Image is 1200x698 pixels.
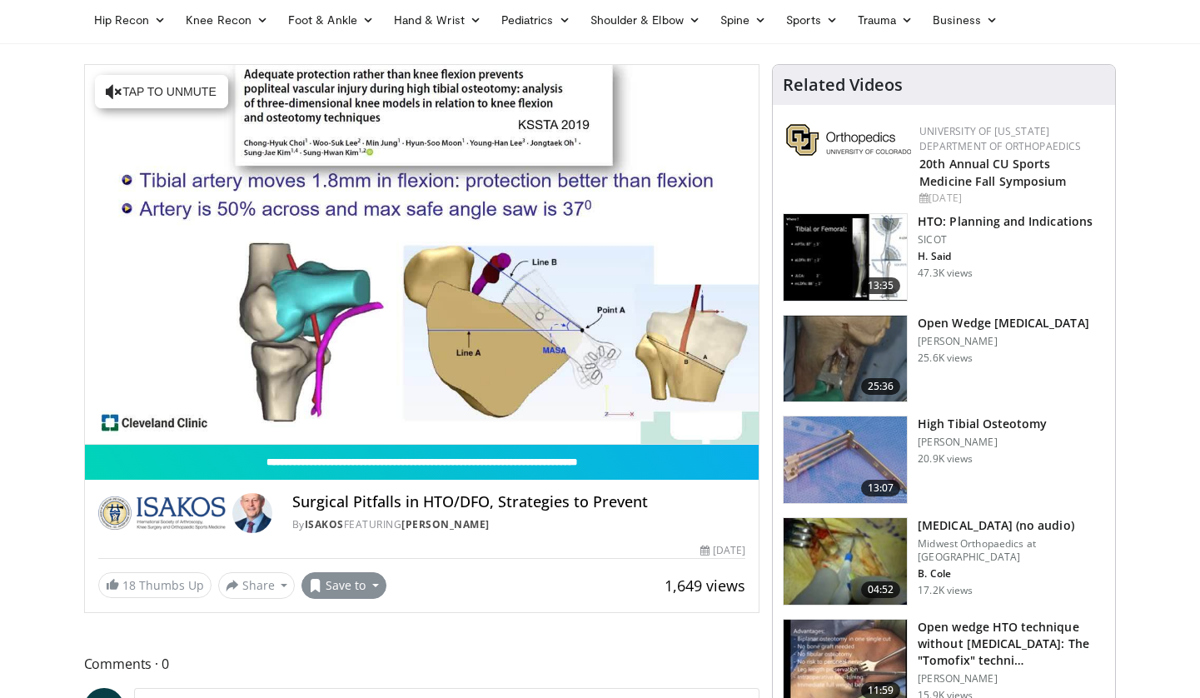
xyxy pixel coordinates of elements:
[84,653,760,675] span: Comments 0
[580,3,710,37] a: Shoulder & Elbow
[783,416,1105,504] a: 13:07 High Tibial Osteotomy [PERSON_NAME] 20.9K views
[301,572,386,599] button: Save to
[918,619,1105,669] h3: Open wedge HTO technique without [MEDICAL_DATA]: The "Tomofix" techni…
[783,517,1105,606] a: 04:52 [MEDICAL_DATA] (no audio) Midwest Orthopaedics at [GEOGRAPHIC_DATA] B. Cole 17.2K views
[491,3,580,37] a: Pediatrics
[919,191,1102,206] div: [DATE]
[776,3,848,37] a: Sports
[918,416,1047,432] h3: High Tibial Osteotomy
[95,75,228,108] button: Tap to unmute
[918,335,1089,348] p: [PERSON_NAME]
[84,3,177,37] a: Hip Recon
[923,3,1008,37] a: Business
[98,572,212,598] a: 18 Thumbs Up
[710,3,776,37] a: Spine
[918,233,1093,247] p: SICOT
[919,156,1066,189] a: 20th Annual CU Sports Medicine Fall Symposium
[278,3,384,37] a: Foot & Ankle
[861,480,901,496] span: 13:07
[918,517,1105,534] h3: [MEDICAL_DATA] (no audio)
[918,567,1105,581] p: B. Cole
[848,3,924,37] a: Trauma
[784,214,907,301] img: 297961_0002_1.png.150x105_q85_crop-smart_upscale.jpg
[861,378,901,395] span: 25:36
[918,250,1093,263] p: H. Said
[122,577,136,593] span: 18
[292,517,745,532] div: By FEATURING
[232,493,272,533] img: Avatar
[918,537,1105,564] p: Midwest Orthopaedics at [GEOGRAPHIC_DATA]
[918,436,1047,449] p: [PERSON_NAME]
[918,672,1105,686] p: [PERSON_NAME]
[783,315,1105,403] a: 25:36 Open Wedge [MEDICAL_DATA] [PERSON_NAME] 25.6K views
[783,213,1105,302] a: 13:35 HTO: Planning and Indications SICOT H. Said 47.3K views
[918,315,1089,332] h3: Open Wedge [MEDICAL_DATA]
[784,518,907,605] img: 38896_0000_3.png.150x105_q85_crop-smart_upscale.jpg
[918,584,973,597] p: 17.2K views
[700,543,745,558] div: [DATE]
[919,124,1081,153] a: University of [US_STATE] Department of Orthopaedics
[784,416,907,503] img: c11a38e3-950c-4dae-9309-53f3bdf05539.150x105_q85_crop-smart_upscale.jpg
[783,75,903,95] h4: Related Videos
[918,351,973,365] p: 25.6K views
[176,3,278,37] a: Knee Recon
[784,316,907,402] img: 1390019_3.png.150x105_q85_crop-smart_upscale.jpg
[98,493,226,533] img: ISAKOS
[665,576,745,596] span: 1,649 views
[918,213,1093,230] h3: HTO: Planning and Indications
[918,267,973,280] p: 47.3K views
[786,124,911,156] img: 355603a8-37da-49b6-856f-e00d7e9307d3.png.150x105_q85_autocrop_double_scale_upscale_version-0.2.png
[218,572,296,599] button: Share
[861,581,901,598] span: 04:52
[918,452,973,466] p: 20.9K views
[401,517,490,531] a: [PERSON_NAME]
[292,493,745,511] h4: Surgical Pitfalls in HTO/DFO, Strategies to Prevent
[85,65,759,445] video-js: Video Player
[305,517,344,531] a: ISAKOS
[384,3,491,37] a: Hand & Wrist
[861,277,901,294] span: 13:35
